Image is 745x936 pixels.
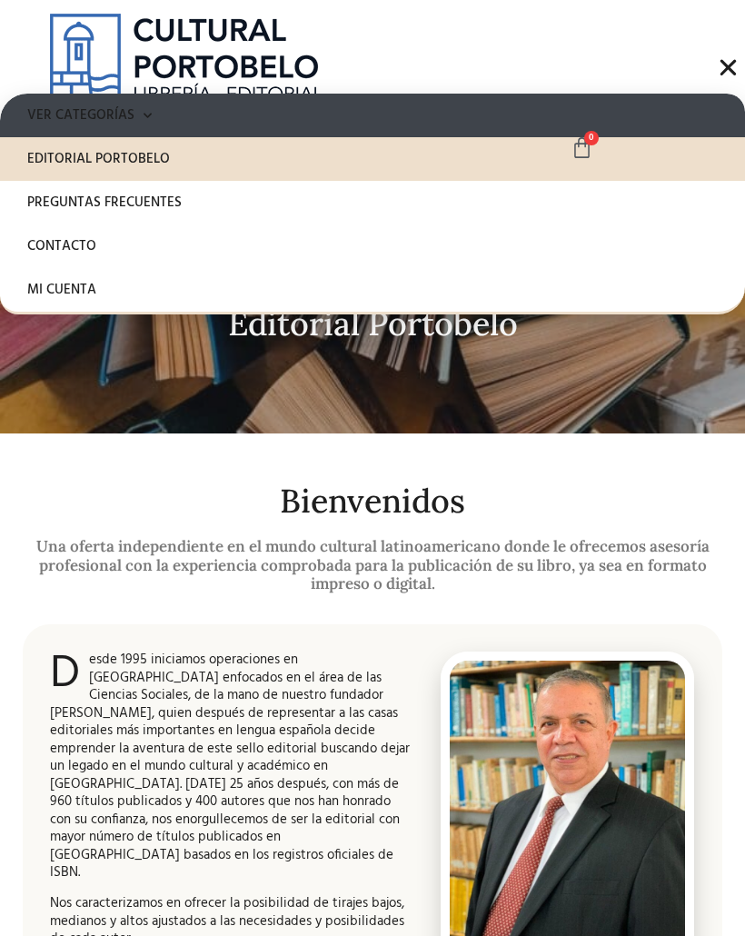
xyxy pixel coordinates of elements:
[23,483,722,520] h2: Bienvenidos
[571,136,593,161] a: 0
[584,131,599,145] span: 0
[23,537,722,592] h2: Una oferta independiente en el mundo cultural latinoamericano donde le ofrecemos asesoría profesi...
[23,306,722,343] h2: Editorial Portobelo
[50,652,413,882] p: esde 1995 iniciamos operaciones en [GEOGRAPHIC_DATA] enfocados en el área de las Ciencias Sociale...
[50,652,80,697] span: D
